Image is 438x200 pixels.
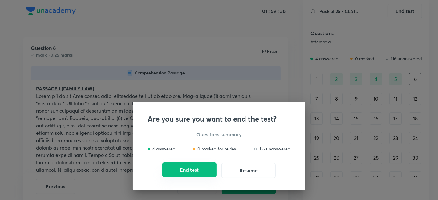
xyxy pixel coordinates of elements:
p: 116 unanswered [259,146,290,152]
p: 4 answered [152,146,176,152]
button: Resume [221,163,276,178]
p: 0 marked for review [197,146,237,152]
button: End test [162,162,217,177]
h3: Are you sure you want to end the test? [148,114,290,123]
h5: Questions summary [148,131,290,138]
